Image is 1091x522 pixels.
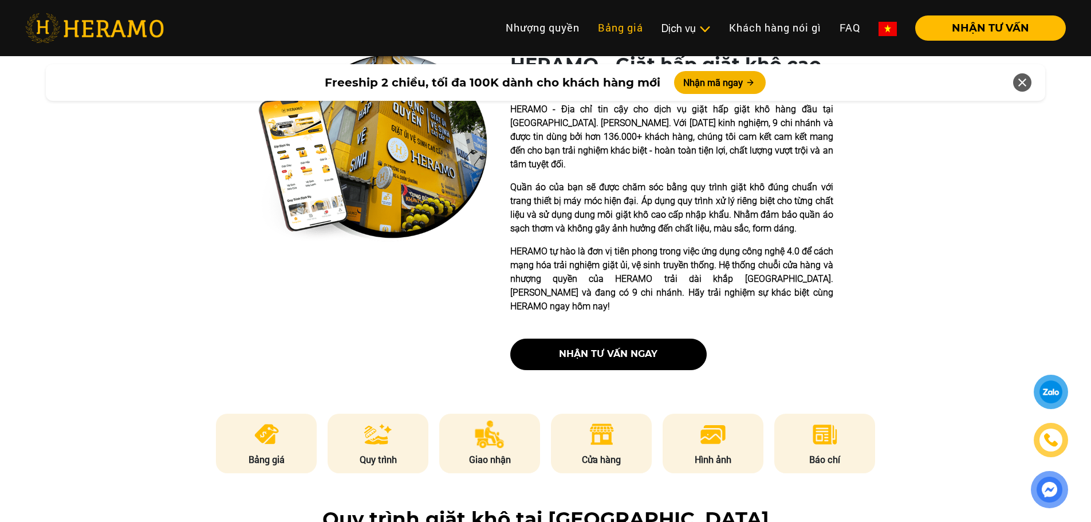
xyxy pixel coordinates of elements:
[699,23,711,35] img: subToggleIcon
[551,453,652,466] p: Cửa hàng
[497,15,589,40] a: Nhượng quyền
[906,23,1066,33] a: NHẬN TƯ VẤN
[774,453,875,466] p: Báo chí
[216,453,317,466] p: Bảng giá
[328,453,428,466] p: Quy trình
[364,421,392,448] img: process.png
[258,54,487,242] img: heramo-quality-banner
[510,103,833,171] p: HERAMO - Địa chỉ tin cậy cho dịch vụ giặt hấp giặt khô hàng đầu tại [GEOGRAPHIC_DATA]. [PERSON_NA...
[1042,432,1059,449] img: phone-icon
[879,22,897,36] img: vn-flag.png
[720,15,830,40] a: Khách hàng nói gì
[25,13,164,43] img: heramo-logo.png
[510,339,707,370] button: nhận tư vấn ngay
[661,21,711,36] div: Dịch vụ
[475,421,505,448] img: delivery.png
[510,180,833,236] p: Quần áo của bạn sẽ được chăm sóc bằng quy trình giặt khô đúng chuẩn với trang thiết bị máy móc hi...
[439,453,540,466] p: Giao nhận
[510,245,833,313] p: HERAMO tự hào là đơn vị tiên phong trong việc ứng dụng công nghệ 4.0 để cách mạng hóa trải nghiệm...
[663,453,763,466] p: Hình ảnh
[1035,425,1067,456] a: phone-icon
[589,15,652,40] a: Bảng giá
[588,421,616,448] img: store.png
[811,421,839,448] img: news.png
[699,421,727,448] img: image.png
[830,15,869,40] a: FAQ
[915,15,1066,41] button: NHẬN TƯ VẤN
[674,71,766,94] button: Nhận mã ngay
[325,74,660,91] span: Freeship 2 chiều, tối đa 100K dành cho khách hàng mới
[253,421,281,448] img: pricing.png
